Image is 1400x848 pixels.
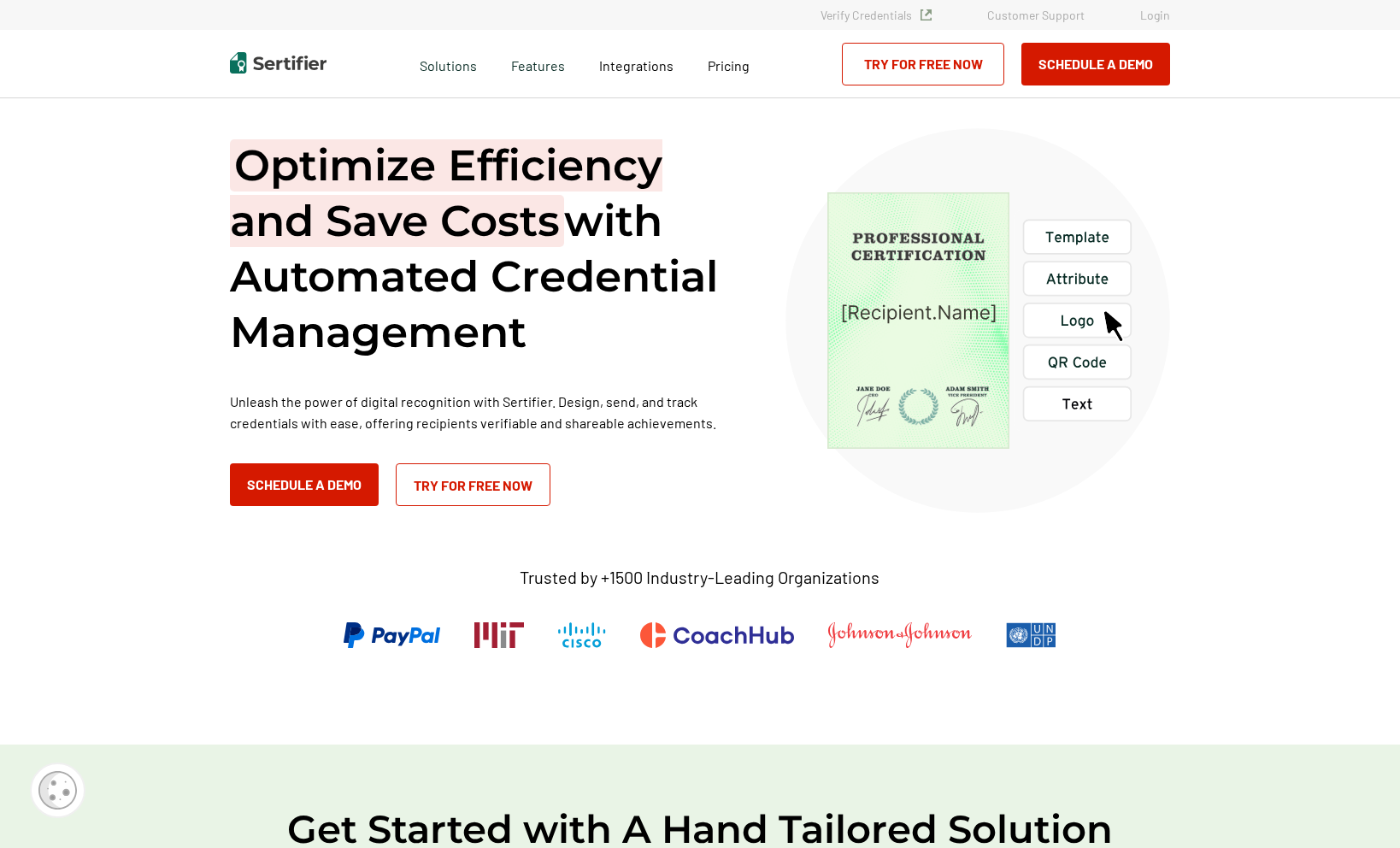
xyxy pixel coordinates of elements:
[921,9,932,21] img: Verified
[230,463,379,506] button: Schedule a Demo
[1006,622,1056,648] img: UNDP
[821,8,932,22] a: Verify Credentials
[599,57,674,74] span: Integrations
[230,52,326,74] img: Sertifier | Digital Credentialing Platform
[38,771,77,810] img: Cookie Popup Icon
[1062,398,1091,409] g: Text
[842,43,1004,85] a: Try for Free Now
[828,622,972,648] img: Johnson & Johnson
[708,57,750,74] span: Pricing
[1140,8,1170,22] a: Login
[344,622,440,648] img: PayPal
[230,139,662,247] span: Optimize Efficiency and Save Costs
[420,53,477,74] span: Solutions
[1046,232,1109,245] g: Template
[230,391,743,433] p: Unleash the power of digital recognition with Sertifier. Design, send, and track credentials with...
[640,622,794,648] img: CoachHub
[1021,43,1170,85] button: Schedule a Demo
[558,622,606,648] img: Cisco
[511,53,565,74] span: Features
[1315,766,1400,848] iframe: Chat Widget
[599,53,674,74] a: Integrations
[987,8,1085,22] a: Customer Support
[708,53,750,74] a: Pricing
[474,622,524,648] img: Massachusetts Institute of Technology
[230,138,743,360] h1: with Automated Credential Management
[396,463,550,506] a: Try for Free Now
[520,567,879,588] p: Trusted by +1500 Industry-Leading Organizations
